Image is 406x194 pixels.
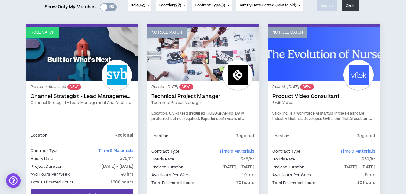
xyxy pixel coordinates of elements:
[6,173,21,188] div: Open Intercom Messenger
[272,100,375,105] a: Swift video
[159,3,181,8] span: Location ( )
[235,133,254,139] p: Regional
[272,172,311,178] p: Avg Hours Per Week
[272,30,303,35] p: No Role Match
[31,93,133,99] a: Channel Strategist - Lead Management and Audience
[340,148,375,154] span: Time & Materials
[241,156,255,163] p: $48/hr
[120,155,134,162] p: $76/hr
[31,179,73,186] p: Total Estimated Hours
[115,132,133,139] p: Regional
[45,2,96,11] span: Show Only My Matches
[272,148,300,155] p: Contract Type
[222,3,224,8] span: 3
[151,133,168,139] p: Location
[140,3,144,8] span: 62
[272,84,375,90] p: Posted - [DATE]
[239,3,297,8] span: Sort By: Date Posted (new to old)
[121,171,134,178] p: 40 hrs
[31,163,63,170] p: Project Duration
[151,111,245,121] span: U.S.-based (required); [GEOGRAPHIC_DATA] preferred but not required.
[102,163,134,170] p: [DATE] - [DATE]
[323,116,332,121] a: Swift
[147,27,259,81] a: No Role Match
[151,111,168,116] span: Location:
[31,155,53,162] p: Hourly Rate
[272,93,375,99] a: Product Video Consultant
[151,172,190,178] p: Avg Hours Per Week
[31,100,133,105] a: Channel Strategist - Lead Management and Audience
[268,27,380,81] a: No Role Match
[201,116,222,121] span: Experience:
[300,84,314,90] sup: NEW!
[131,3,145,8] span: Role ( )
[151,30,182,35] p: No Role Match
[195,3,225,8] span: Contract Type ( )
[151,148,180,155] p: Contract Type
[31,132,47,139] p: Location
[236,179,254,186] p: 70 hours
[365,172,375,178] p: 5 hrs
[362,156,375,163] p: $59/hr
[151,93,254,99] a: Technical Project Manager
[179,84,193,90] sup: NEW!
[151,156,174,163] p: Hourly Rate
[26,27,138,81] a: Role Match
[242,172,255,178] p: 10 hrs
[272,156,295,163] p: Hourly Rate
[67,84,81,90] sup: NEW!
[31,147,59,154] p: Contract Type
[272,133,289,139] p: Location
[151,179,194,186] p: Total Estimated Hours
[272,164,304,170] p: Project Duration
[151,84,254,90] p: Posted - [DATE]
[151,164,184,170] p: Project Duration
[31,30,54,35] p: Role Match
[110,179,133,186] p: 1200 hours
[222,164,255,170] p: [DATE] - [DATE]
[31,84,133,90] p: Posted - 4 hours ago
[343,164,375,170] p: [DATE] - [DATE]
[219,148,254,154] span: Time & Materials
[357,179,375,186] p: 10 hours
[31,171,69,178] p: Avg Hours Per Week
[356,133,375,139] p: Regional
[272,111,364,121] span: vflok Inc. is a Workforce AI startup in the Healthcare industry that has developed
[151,100,254,105] a: Technical Project Manager
[98,148,133,154] span: Time & Materials
[175,3,180,8] span: 27
[272,179,315,186] p: Total Estimated Hours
